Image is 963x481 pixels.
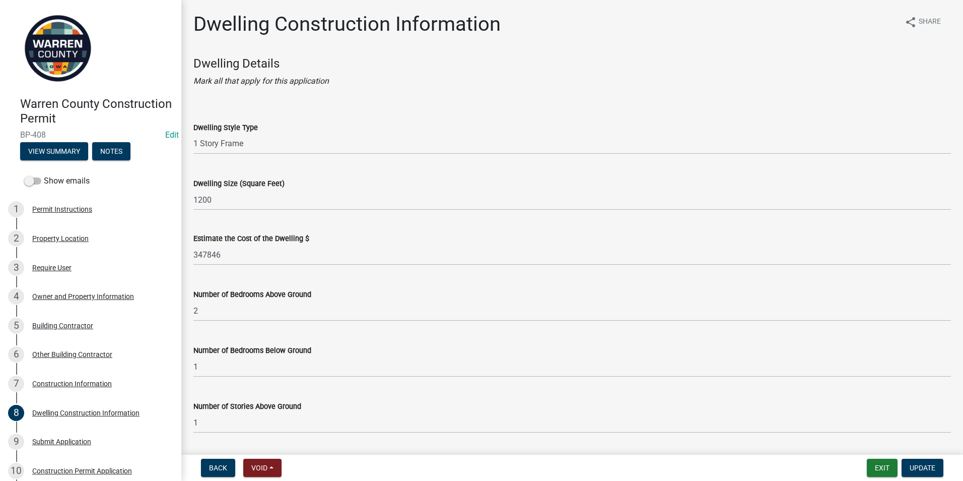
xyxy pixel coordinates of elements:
button: Exit [867,459,898,477]
i: Mark all that apply for this application [193,76,329,86]
h1: Dwelling Construction Information [193,12,501,36]
button: Back [201,459,235,477]
button: View Summary [20,142,88,160]
img: Warren County, Iowa [20,11,96,86]
wm-modal-confirm: Summary [20,148,88,156]
div: Dwelling Construction Information [32,409,140,416]
div: 5 [8,318,24,334]
wm-modal-confirm: Edit Application Number [165,130,179,140]
button: Notes [92,142,130,160]
button: shareShare [897,12,949,32]
label: Number of Bedrooms Below Ground [193,347,311,354]
div: Require User [32,264,72,271]
div: 1 [8,201,24,217]
wm-modal-confirm: Notes [92,148,130,156]
button: Void [243,459,282,477]
div: 4 [8,288,24,305]
label: Number of Bedrooms Above Ground [193,291,311,298]
a: Edit [165,130,179,140]
div: 8 [8,405,24,421]
button: Update [902,459,943,477]
span: Back [209,464,227,472]
div: Property Location [32,235,89,242]
div: 7 [8,376,24,392]
div: 9 [8,434,24,450]
i: share [905,16,917,28]
div: Building Contractor [32,322,93,329]
div: Construction Permit Application [32,467,132,474]
span: BP-408 [20,130,161,140]
label: Estimate the Cost of the Dwelling $ [193,235,309,243]
span: Update [910,464,935,472]
div: Other Building Contractor [32,351,112,358]
div: Construction Information [32,380,112,387]
div: 6 [8,346,24,363]
div: Owner and Property Information [32,293,134,300]
h4: Dwelling Details [193,56,951,71]
div: Permit Instructions [32,206,92,213]
label: Show emails [24,175,90,187]
h4: Warren County Construction Permit [20,97,173,126]
div: 3 [8,260,24,276]
div: Submit Application [32,438,91,445]
label: Dwelling Style Type [193,125,258,132]
div: 2 [8,230,24,247]
label: Number of Stories Above Ground [193,403,301,410]
div: 10 [8,463,24,479]
span: Void [251,464,267,472]
label: Dwelling Size (Square Feet) [193,181,285,188]
span: Share [919,16,941,28]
